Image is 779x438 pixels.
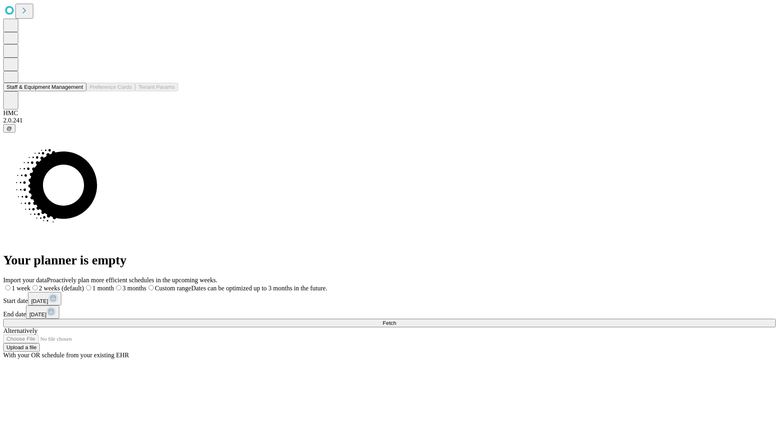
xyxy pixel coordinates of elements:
button: Upload a file [3,343,40,352]
span: 3 months [123,285,146,292]
span: Proactively plan more efficient schedules in the upcoming weeks. [47,277,217,283]
div: HMC [3,109,776,117]
span: With your OR schedule from your existing EHR [3,352,129,359]
input: 1 month [86,285,91,290]
button: Fetch [3,319,776,327]
input: 1 week [5,285,11,290]
input: 2 weeks (default) [32,285,38,290]
div: End date [3,305,776,319]
span: Alternatively [3,327,37,334]
h1: Your planner is empty [3,253,776,268]
button: Staff & Equipment Management [3,83,86,91]
div: 2.0.241 [3,117,776,124]
input: 3 months [116,285,121,290]
input: Custom rangeDates can be optimized up to 3 months in the future. [148,285,154,290]
button: [DATE] [28,292,61,305]
button: [DATE] [26,305,59,319]
span: Custom range [155,285,191,292]
span: @ [6,125,12,131]
button: Preference Cards [86,83,135,91]
span: Fetch [383,320,396,326]
span: Dates can be optimized up to 3 months in the future. [191,285,327,292]
span: 2 weeks (default) [39,285,84,292]
span: 1 month [93,285,114,292]
span: Import your data [3,277,47,283]
button: Tenant Params [135,83,178,91]
span: [DATE] [31,298,48,304]
span: [DATE] [29,311,46,318]
span: 1 week [12,285,30,292]
div: Start date [3,292,776,305]
button: @ [3,124,15,133]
